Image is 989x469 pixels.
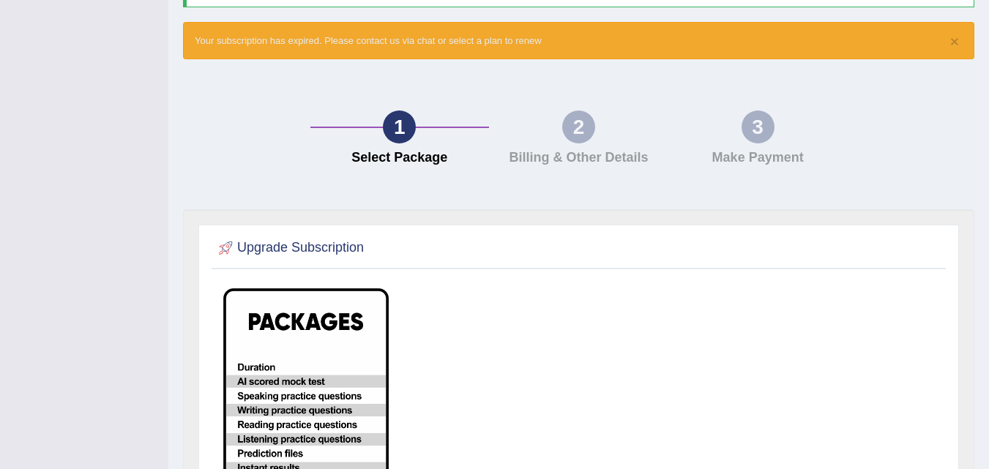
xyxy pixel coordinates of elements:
[676,151,840,165] h4: Make Payment
[562,110,595,143] div: 2
[318,151,482,165] h4: Select Package
[742,110,775,143] div: 3
[183,22,974,59] div: Your subscription has expired. Please contact us via chat or select a plan to renew
[215,237,364,259] h2: Upgrade Subscription
[950,34,959,49] button: ×
[383,110,416,143] div: 1
[496,151,661,165] h4: Billing & Other Details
